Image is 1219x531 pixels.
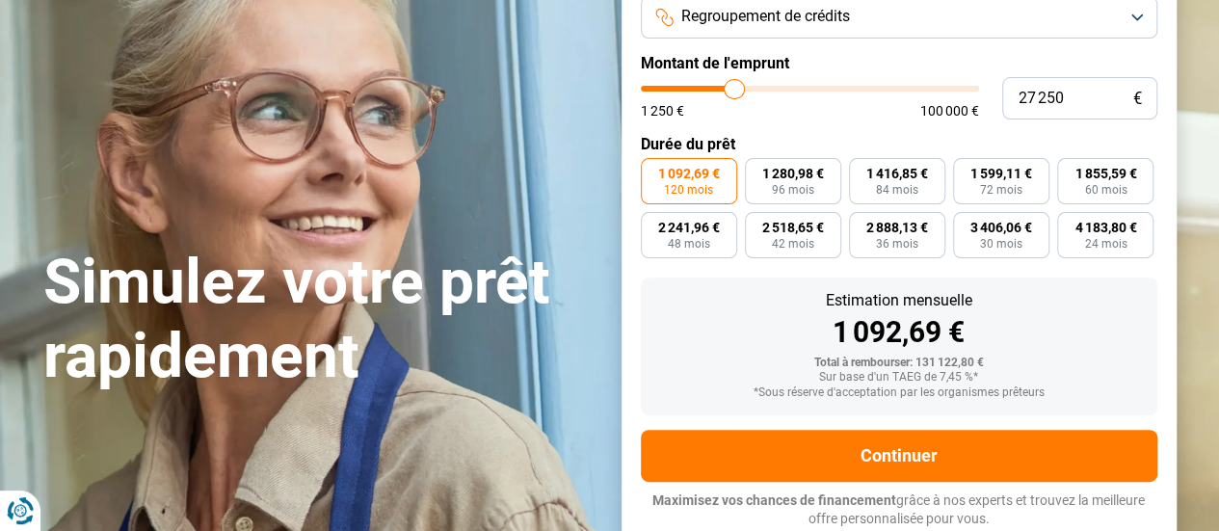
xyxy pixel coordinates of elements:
[970,221,1032,234] span: 3 406,06 €
[772,238,814,250] span: 42 mois
[658,221,720,234] span: 2 241,96 €
[656,318,1142,347] div: 1 092,69 €
[1084,184,1126,196] span: 60 mois
[772,184,814,196] span: 96 mois
[641,54,1157,72] label: Montant de l'emprunt
[658,167,720,180] span: 1 092,69 €
[866,167,928,180] span: 1 416,85 €
[656,386,1142,400] div: *Sous réserve d'acceptation par les organismes prêteurs
[920,104,979,118] span: 100 000 €
[641,491,1157,529] p: grâce à nos experts et trouvez la meilleure offre personnalisée pour vous.
[652,492,896,508] span: Maximisez vos chances de financement
[876,184,918,196] span: 84 mois
[1133,91,1142,107] span: €
[762,221,824,234] span: 2 518,65 €
[656,293,1142,308] div: Estimation mensuelle
[762,167,824,180] span: 1 280,98 €
[641,430,1157,482] button: Continuer
[1074,167,1136,180] span: 1 855,59 €
[641,135,1157,153] label: Durée du prêt
[866,221,928,234] span: 2 888,13 €
[876,238,918,250] span: 36 mois
[668,238,710,250] span: 48 mois
[656,371,1142,385] div: Sur base d'un TAEG de 7,45 %*
[970,167,1032,180] span: 1 599,11 €
[1084,238,1126,250] span: 24 mois
[664,184,713,196] span: 120 mois
[980,184,1022,196] span: 72 mois
[656,357,1142,370] div: Total à rembourser: 131 122,80 €
[1074,221,1136,234] span: 4 183,80 €
[43,246,598,394] h1: Simulez votre prêt rapidement
[681,6,850,27] span: Regroupement de crédits
[641,104,684,118] span: 1 250 €
[980,238,1022,250] span: 30 mois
